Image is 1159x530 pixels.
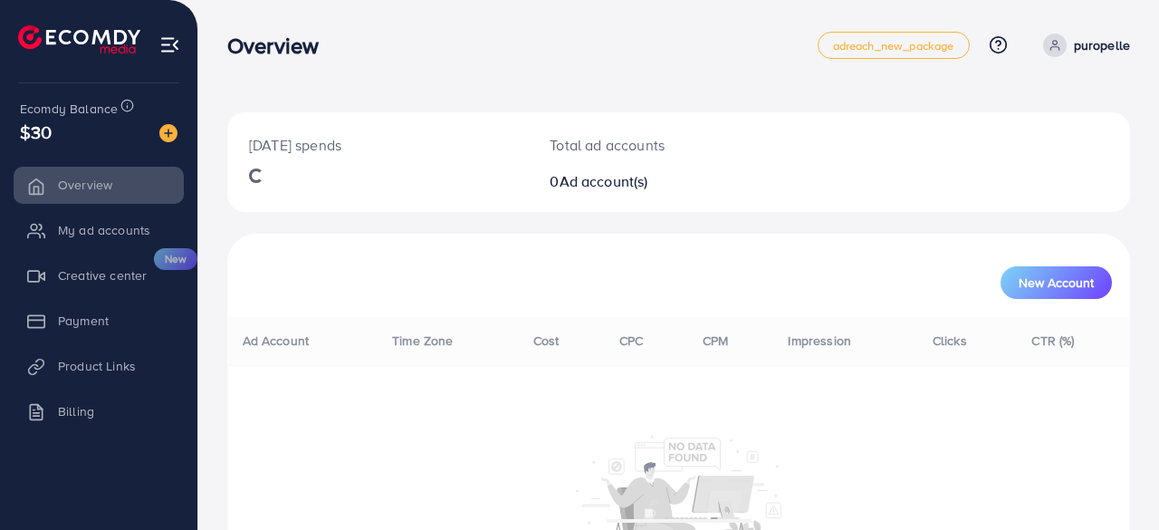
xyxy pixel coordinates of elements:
[227,33,333,59] h3: Overview
[550,134,732,156] p: Total ad accounts
[1019,276,1094,289] span: New Account
[560,171,648,191] span: Ad account(s)
[818,32,970,59] a: adreach_new_package
[1074,34,1130,56] p: puropelle
[20,119,52,145] span: $30
[18,25,140,53] img: logo
[20,100,118,118] span: Ecomdy Balance
[1036,34,1130,57] a: puropelle
[249,134,506,156] p: [DATE] spends
[159,34,180,55] img: menu
[550,173,732,190] h2: 0
[159,124,177,142] img: image
[833,40,954,52] span: adreach_new_package
[1001,266,1112,299] button: New Account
